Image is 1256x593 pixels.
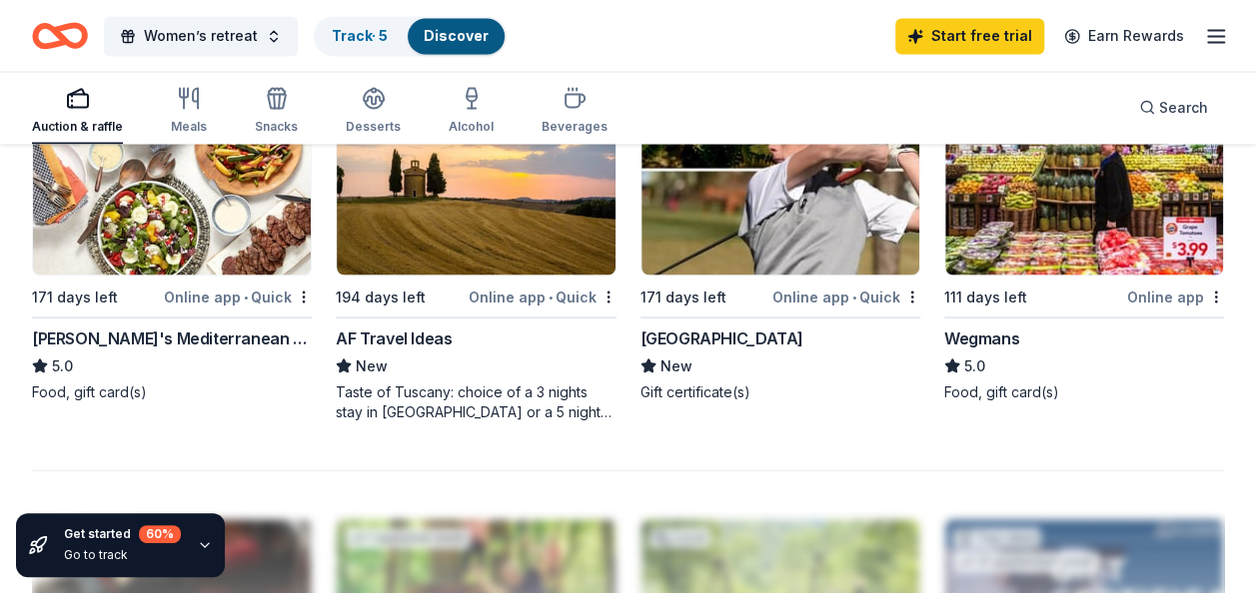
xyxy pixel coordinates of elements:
[139,525,181,543] div: 60 %
[332,27,388,44] a: Track· 5
[64,525,181,543] div: Get started
[33,85,311,275] img: Image for Taziki's Mediterranean Cafe
[336,285,426,308] div: 194 days left
[449,78,494,144] button: Alcohol
[640,381,920,401] div: Gift certificate(s)
[32,285,118,308] div: 171 days left
[171,118,207,134] div: Meals
[104,16,298,56] button: Women’s retreat
[945,85,1223,275] img: Image for Wegmans
[944,84,1224,401] a: Image for WegmansTop rated111 days leftOnline appWegmans5.0Food, gift card(s)
[852,289,856,304] span: •
[549,289,553,304] span: •
[336,84,616,421] a: Image for AF Travel Ideas17 applieslast week194 days leftOnline app•QuickAF Travel IdeasNewTaste ...
[32,78,123,144] button: Auction & raffle
[314,16,507,56] button: Track· 5Discover
[346,118,401,134] div: Desserts
[346,78,401,144] button: Desserts
[469,284,617,308] div: Online app Quick
[255,118,298,134] div: Snacks
[944,285,1027,308] div: 111 days left
[32,118,123,134] div: Auction & raffle
[144,24,258,48] span: Women’s retreat
[895,18,1044,54] a: Start free trial
[356,353,388,377] span: New
[772,284,920,308] div: Online app Quick
[964,353,985,377] span: 5.0
[336,325,452,349] div: AF Travel Ideas
[164,284,312,308] div: Online app Quick
[336,381,616,421] div: Taste of Tuscany: choice of a 3 nights stay in [GEOGRAPHIC_DATA] or a 5 night stay in [GEOGRAPHIC...
[1159,95,1208,119] span: Search
[1123,87,1224,127] button: Search
[641,85,919,275] img: Image for Beau Rivage Golf & Resort
[64,547,181,563] div: Go to track
[449,118,494,134] div: Alcohol
[1052,18,1196,54] a: Earn Rewards
[32,12,88,59] a: Home
[944,381,1224,401] div: Food, gift card(s)
[944,325,1019,349] div: Wegmans
[32,84,312,401] a: Image for Taziki's Mediterranean Cafe1 applylast week171 days leftOnline app•Quick[PERSON_NAME]'s...
[1127,284,1224,308] div: Online app
[542,118,608,134] div: Beverages
[542,78,608,144] button: Beverages
[337,85,615,275] img: Image for AF Travel Ideas
[640,325,803,349] div: [GEOGRAPHIC_DATA]
[32,381,312,401] div: Food, gift card(s)
[660,353,692,377] span: New
[640,285,726,308] div: 171 days left
[424,27,489,44] a: Discover
[52,353,73,377] span: 5.0
[171,78,207,144] button: Meals
[640,84,920,401] a: Image for Beau Rivage Golf & ResortLocal171 days leftOnline app•Quick[GEOGRAPHIC_DATA]NewGift cer...
[32,325,312,349] div: [PERSON_NAME]'s Mediterranean Cafe
[244,289,248,304] span: •
[255,78,298,144] button: Snacks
